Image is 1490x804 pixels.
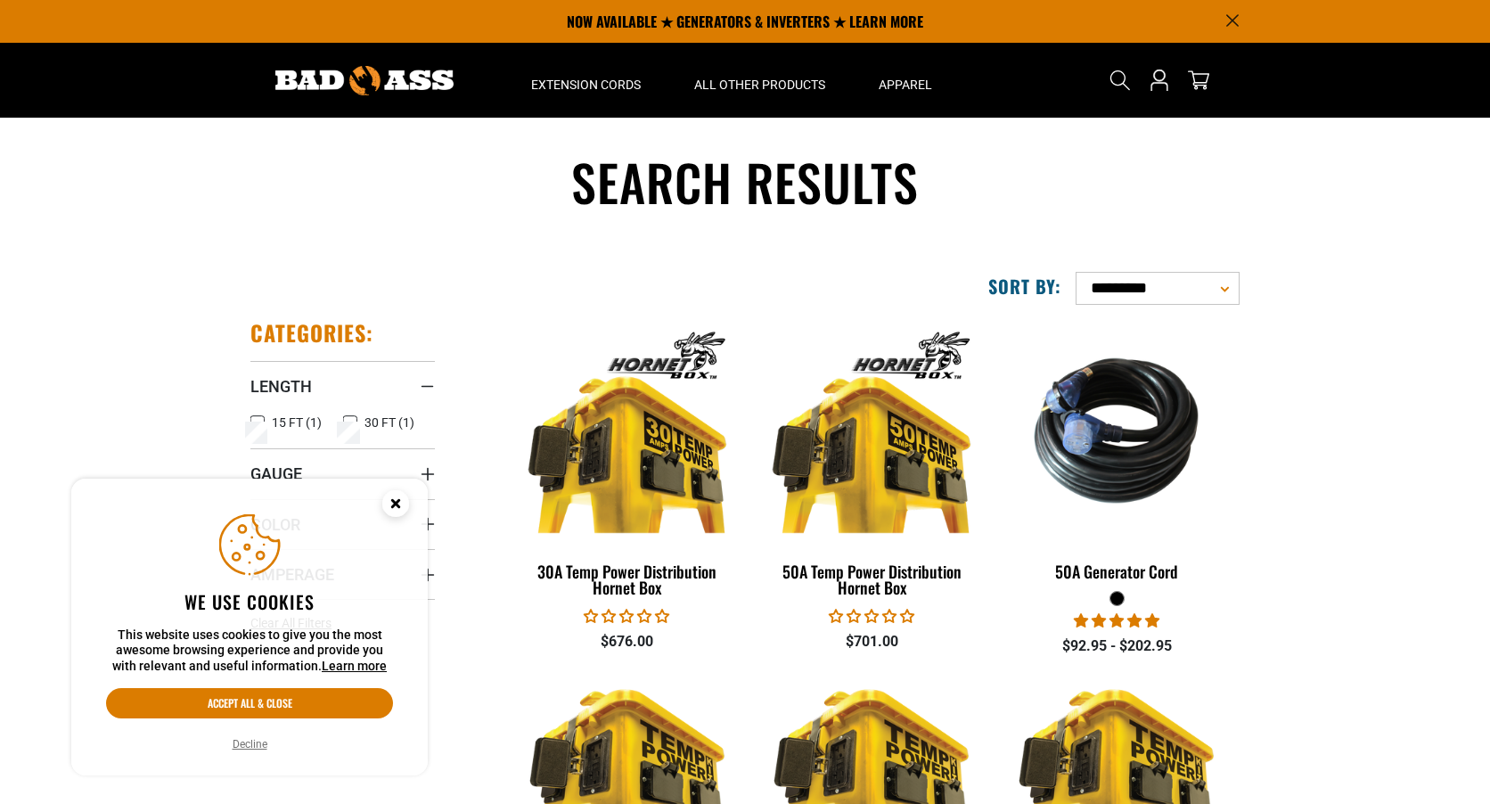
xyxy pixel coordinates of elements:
[1106,66,1134,94] summary: Search
[106,590,393,613] h2: We use cookies
[106,628,393,675] p: This website uses cookies to give you the most awesome browsing experience and provide you with r...
[250,150,1240,215] h1: Search results
[763,563,981,595] div: 50A Temp Power Distribution Hornet Box
[227,735,273,753] button: Decline
[518,631,736,652] div: $676.00
[694,77,825,93] span: All Other Products
[1008,636,1226,657] div: $92.95 - $202.95
[584,608,669,625] span: 0.00 stars
[71,479,428,776] aside: Cookie Consent
[250,448,435,498] summary: Gauge
[504,43,667,118] summary: Extension Cords
[515,328,740,533] img: 30A Temp Power Distribution Hornet Box
[364,416,414,429] span: 30 FT (1)
[1004,328,1229,533] img: 50A Generator Cord
[518,563,736,595] div: 30A Temp Power Distribution Hornet Box
[1008,563,1226,579] div: 50A Generator Cord
[988,275,1061,298] label: Sort by:
[518,319,736,606] a: 30A Temp Power Distribution Hornet Box 30A Temp Power Distribution Hornet Box
[272,416,322,429] span: 15 FT (1)
[852,43,959,118] summary: Apparel
[106,688,393,718] button: Accept all & close
[250,319,373,347] h2: Categories:
[250,464,302,484] span: Gauge
[275,66,454,95] img: Bad Ass Extension Cords
[531,77,641,93] span: Extension Cords
[250,376,312,397] span: Length
[322,659,387,673] a: Learn more
[667,43,852,118] summary: All Other Products
[763,631,981,652] div: $701.00
[1008,319,1226,590] a: 50A Generator Cord 50A Generator Cord
[829,608,914,625] span: 0.00 stars
[250,361,435,411] summary: Length
[1074,612,1159,629] span: 5.00 stars
[879,77,932,93] span: Apparel
[763,319,981,606] a: 50A Temp Power Distribution Hornet Box 50A Temp Power Distribution Hornet Box
[759,328,984,533] img: 50A Temp Power Distribution Hornet Box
